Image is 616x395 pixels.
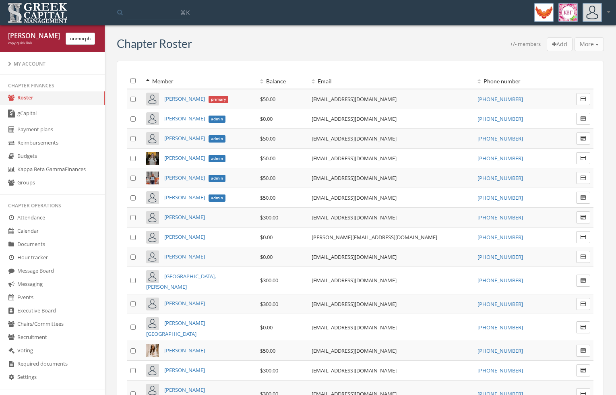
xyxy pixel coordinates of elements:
a: [PERSON_NAME] [164,347,205,354]
a: [PERSON_NAME][GEOGRAPHIC_DATA] [146,319,205,337]
span: $300.00 [260,214,278,221]
th: Email [308,73,474,89]
a: [PERSON_NAME]primary [164,95,228,102]
span: $300.00 [260,277,278,284]
span: $0.00 [260,324,273,331]
a: [PHONE_NUMBER] [478,194,523,201]
a: [EMAIL_ADDRESS][DOMAIN_NAME] [312,214,397,221]
a: [PHONE_NUMBER] [478,115,523,122]
a: [PERSON_NAME]admin [164,194,225,201]
span: primary [209,96,228,103]
a: [PERSON_NAME] [164,233,205,240]
span: admin [209,135,225,143]
a: [EMAIL_ADDRESS][DOMAIN_NAME] [312,324,397,331]
span: $300.00 [260,367,278,374]
a: [PERSON_NAME] [164,300,205,307]
span: $0.00 [260,115,273,122]
span: $50.00 [260,347,275,354]
a: [EMAIL_ADDRESS][DOMAIN_NAME] [312,300,397,308]
a: [EMAIL_ADDRESS][DOMAIN_NAME] [312,135,397,142]
a: [PHONE_NUMBER] [478,155,523,162]
a: [PHONE_NUMBER] [478,135,523,142]
span: admin [209,194,225,202]
a: [EMAIL_ADDRESS][DOMAIN_NAME] [312,367,397,374]
a: [PHONE_NUMBER] [478,253,523,261]
a: [PHONE_NUMBER] [478,277,523,284]
span: $50.00 [260,194,275,201]
span: admin [209,116,225,123]
a: [EMAIL_ADDRESS][DOMAIN_NAME] [312,155,397,162]
a: [GEOGRAPHIC_DATA], [PERSON_NAME] [146,273,216,291]
a: [EMAIL_ADDRESS][DOMAIN_NAME] [312,277,397,284]
h3: Chapter Roster [117,37,192,50]
a: [PHONE_NUMBER] [478,367,523,374]
a: [PHONE_NUMBER] [478,214,523,221]
a: [EMAIL_ADDRESS][DOMAIN_NAME] [312,95,397,103]
a: [EMAIL_ADDRESS][DOMAIN_NAME] [312,174,397,182]
th: Balance [257,73,309,89]
a: [PERSON_NAME] [164,253,205,260]
div: My Account [8,60,97,67]
div: +/- members [510,40,541,52]
span: [PERSON_NAME] [164,134,205,142]
a: [PERSON_NAME]admin [164,115,225,122]
a: [PERSON_NAME][EMAIL_ADDRESS][DOMAIN_NAME] [312,234,437,241]
a: [EMAIL_ADDRESS][DOMAIN_NAME] [312,347,397,354]
span: $50.00 [260,95,275,103]
span: admin [209,175,225,182]
a: [PHONE_NUMBER] [478,95,523,103]
span: [PERSON_NAME] [164,154,205,161]
a: [PERSON_NAME] [164,366,205,374]
a: [PHONE_NUMBER] [478,347,523,354]
a: [EMAIL_ADDRESS][DOMAIN_NAME] [312,115,397,122]
a: [PERSON_NAME]admin [164,134,225,142]
span: $300.00 [260,300,278,308]
a: [EMAIL_ADDRESS][DOMAIN_NAME] [312,194,397,201]
span: $50.00 [260,135,275,142]
span: [PERSON_NAME] [164,194,205,201]
a: [PHONE_NUMBER] [478,324,523,331]
span: $0.00 [260,234,273,241]
span: ⌘K [180,8,190,17]
a: [PERSON_NAME] [164,213,205,221]
a: [EMAIL_ADDRESS][DOMAIN_NAME] [312,253,397,261]
div: copy quick link [8,41,60,46]
th: Phone number [474,73,552,89]
th: Member [143,73,257,89]
button: unmorph [66,33,95,45]
span: [PERSON_NAME] [164,115,205,122]
a: [PHONE_NUMBER] [478,234,523,241]
a: [PERSON_NAME]admin [164,154,225,161]
span: $0.00 [260,253,273,261]
span: [PERSON_NAME] [164,174,205,181]
a: [PHONE_NUMBER] [478,300,523,308]
span: $50.00 [260,174,275,182]
a: [PERSON_NAME]admin [164,174,225,181]
span: [PERSON_NAME] [164,95,205,102]
span: $50.00 [260,155,275,162]
span: admin [209,155,225,162]
div: [PERSON_NAME] [PERSON_NAME] [8,31,60,41]
a: [PHONE_NUMBER] [478,174,523,182]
